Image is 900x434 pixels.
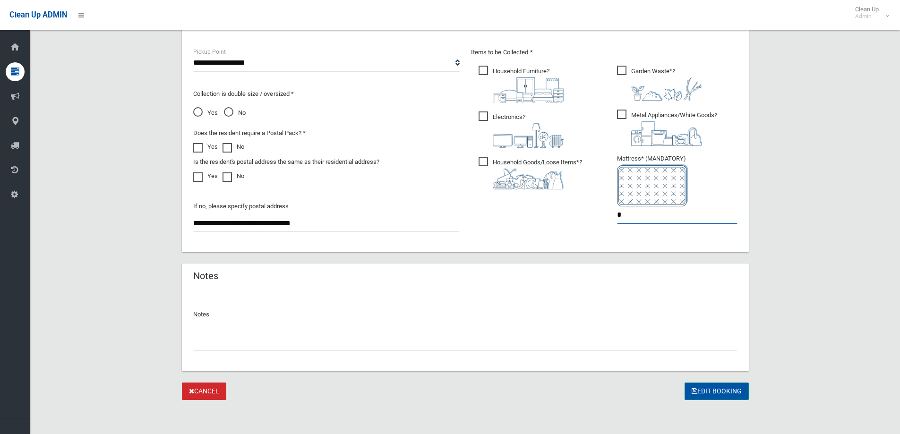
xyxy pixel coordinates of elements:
span: Clean Up ADMIN [9,10,67,19]
img: aa9efdbe659d29b613fca23ba79d85cb.png [493,77,564,102]
span: Yes [193,107,218,119]
i: ? [493,113,564,148]
img: 394712a680b73dbc3d2a6a3a7ffe5a07.png [493,123,564,148]
i: ? [631,68,702,101]
p: Notes [193,309,737,320]
i: ? [493,159,582,189]
a: Cancel [182,383,226,400]
p: Collection is double size / oversized * [193,88,460,100]
button: Edit Booking [685,383,749,400]
span: Garden Waste* [617,66,702,101]
img: 36c1b0289cb1767239cdd3de9e694f19.png [631,121,702,146]
label: If no, please specify postal address [193,201,289,212]
img: e7408bece873d2c1783593a074e5cb2f.png [617,164,688,206]
label: No [223,141,244,153]
label: Yes [193,141,218,153]
span: Household Furniture [479,66,564,102]
label: No [223,170,244,182]
label: Does the resident require a Postal Pack? * [193,128,306,139]
span: Mattress* (MANDATORY) [617,155,737,206]
label: Yes [193,170,218,182]
header: Notes [182,267,230,285]
label: Is the resident's postal address the same as their residential address? [193,156,379,168]
span: Clean Up [850,6,888,20]
p: Items to be Collected * [471,47,737,58]
img: b13cc3517677393f34c0a387616ef184.png [493,168,564,189]
span: No [224,107,246,119]
span: Metal Appliances/White Goods [617,110,717,146]
span: Electronics [479,111,564,148]
i: ? [493,68,564,102]
img: 4fd8a5c772b2c999c83690221e5242e0.png [631,77,702,101]
span: Household Goods/Loose Items* [479,157,582,189]
i: ? [631,111,717,146]
small: Admin [855,13,879,20]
